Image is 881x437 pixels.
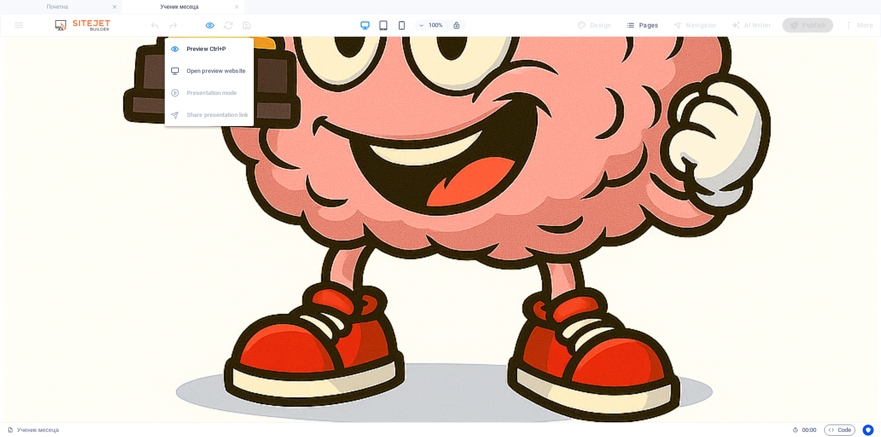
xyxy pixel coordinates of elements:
h6: 100% [429,20,443,31]
span: : [809,426,810,433]
h6: Preview Ctrl+P [187,44,248,55]
span: Code [828,425,851,436]
button: Code [824,425,855,436]
img: Editor Logo [53,20,122,31]
button: Pages [622,18,662,33]
span: Pages [626,21,658,30]
i: On resize automatically adjust zoom level to fit chosen device. [452,21,461,29]
h4: Ученик месеца [122,2,244,12]
h6: Open preview website [187,66,248,77]
button: 100% [415,20,447,31]
button: Usercentrics [863,425,874,436]
a: Click to cancel selection. Double-click to open Pages [7,425,59,436]
div: Design (Ctrl+Alt+Y) [574,18,615,33]
h6: Session time [792,425,817,436]
span: 00 00 [802,425,816,436]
